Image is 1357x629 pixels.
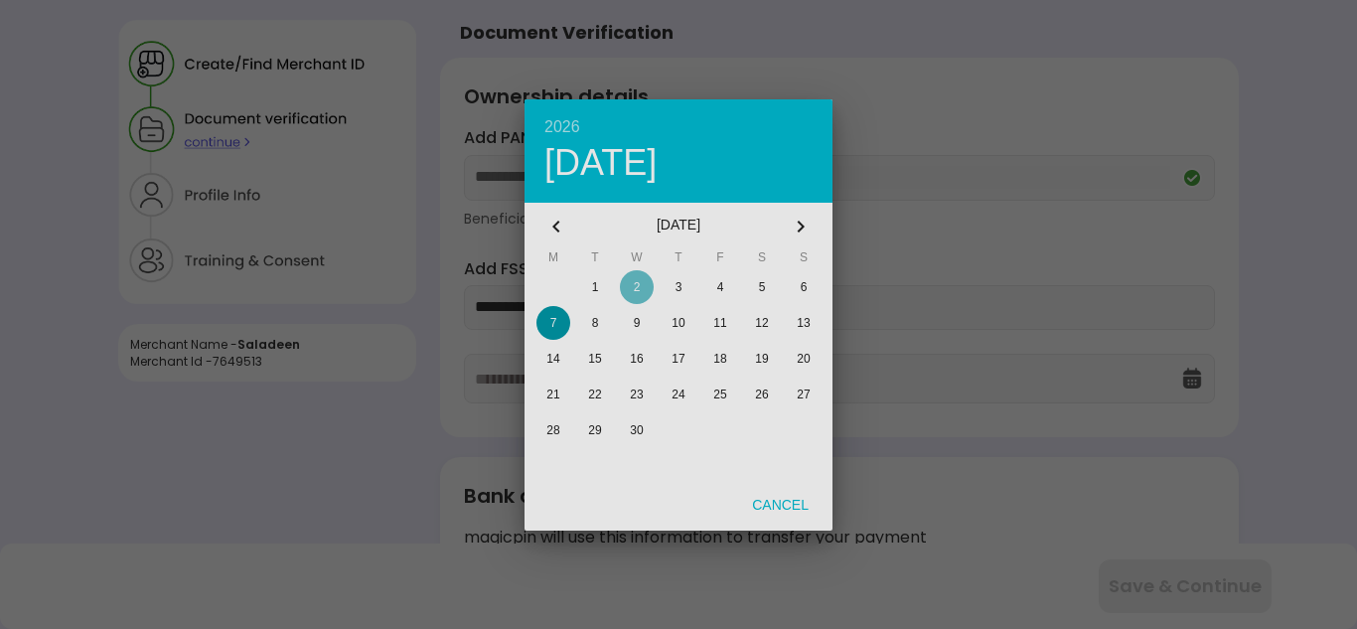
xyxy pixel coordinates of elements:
[574,270,616,304] button: 1
[634,316,641,330] span: 9
[546,352,559,366] span: 14
[797,388,810,401] span: 27
[741,306,783,340] button: 12
[592,280,599,294] span: 1
[588,423,601,437] span: 29
[574,342,616,376] button: 15
[741,342,783,376] button: 19
[736,497,825,513] span: Cancel
[699,270,741,304] button: 4
[699,306,741,340] button: 11
[616,270,658,304] button: 2
[797,316,810,330] span: 13
[630,352,643,366] span: 16
[658,342,699,376] button: 17
[588,388,601,401] span: 22
[574,413,616,447] button: 29
[783,270,825,304] button: 6
[699,342,741,376] button: 18
[717,280,724,294] span: 4
[741,270,783,304] button: 5
[741,378,783,411] button: 26
[532,342,574,376] button: 14
[783,250,825,270] span: S
[532,306,574,340] button: 7
[574,306,616,340] button: 8
[544,119,813,135] div: 2026
[676,280,682,294] span: 3
[672,316,684,330] span: 10
[755,352,768,366] span: 19
[546,423,559,437] span: 28
[658,270,699,304] button: 3
[658,250,699,270] span: T
[550,316,557,330] span: 7
[713,316,726,330] span: 11
[544,145,813,181] div: [DATE]
[658,306,699,340] button: 10
[634,280,641,294] span: 2
[532,250,574,270] span: M
[699,378,741,411] button: 25
[532,413,574,447] button: 28
[755,316,768,330] span: 12
[616,306,658,340] button: 9
[616,342,658,376] button: 16
[532,378,574,411] button: 21
[797,352,810,366] span: 20
[630,388,643,401] span: 23
[592,316,599,330] span: 8
[574,378,616,411] button: 22
[713,388,726,401] span: 25
[616,413,658,447] button: 30
[783,306,825,340] button: 13
[736,487,825,523] button: Cancel
[741,250,783,270] span: S
[699,250,741,270] span: F
[759,280,766,294] span: 5
[580,203,777,250] div: [DATE]
[658,378,699,411] button: 24
[574,250,616,270] span: T
[755,388,768,401] span: 26
[546,388,559,401] span: 21
[672,388,684,401] span: 24
[672,352,684,366] span: 17
[616,378,658,411] button: 23
[801,280,808,294] span: 6
[616,250,658,270] span: W
[783,378,825,411] button: 27
[630,423,643,437] span: 30
[713,352,726,366] span: 18
[588,352,601,366] span: 15
[783,342,825,376] button: 20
